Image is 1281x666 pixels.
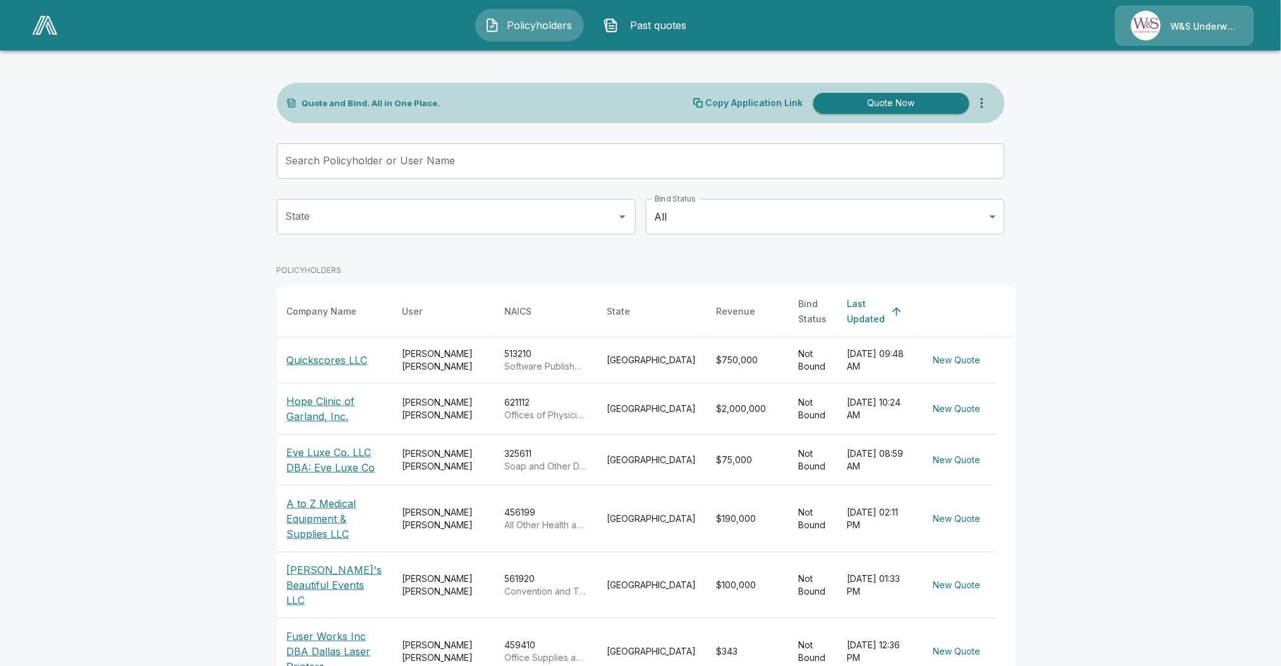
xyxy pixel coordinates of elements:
p: Eve Luxe Co. LLC DBA: Eve Luxe Co [287,445,382,475]
p: Offices of Physicians, Mental Health Specialists [505,409,587,421]
td: $75,000 [707,435,789,486]
div: NAICS [505,304,532,319]
button: New Quote [928,449,986,472]
div: All [646,199,1005,234]
div: User [403,304,423,319]
p: All Other Health and Personal Care Retailers [505,519,587,531]
td: Not Bound [789,435,837,486]
img: AA Logo [32,16,58,35]
a: Quote Now [808,93,969,114]
td: [GEOGRAPHIC_DATA] [597,384,707,435]
th: Bind Status [789,286,837,337]
p: A to Z Medical Equipment & Supplies LLC [287,496,382,542]
div: State [607,304,631,319]
p: Quote and Bind. All in One Place. [302,99,440,107]
div: Revenue [717,304,756,319]
p: Software Publishers [505,360,587,373]
div: 621112 [505,396,587,421]
button: New Quote [928,574,986,597]
p: POLICYHOLDERS [277,265,342,276]
span: Policyholders [505,18,574,33]
td: [DATE] 08:59 AM [837,435,918,486]
td: $100,000 [707,552,789,619]
td: $2,000,000 [707,384,789,435]
td: [DATE] 02:11 PM [837,486,918,552]
div: 459410 [505,639,587,664]
div: 561920 [505,572,587,598]
img: Past quotes Icon [604,18,619,33]
div: [PERSON_NAME] [PERSON_NAME] [403,506,485,531]
p: Office Supplies and Stationery Retailers [505,651,587,664]
p: Copy Application Link [706,99,803,107]
button: New Quote [928,507,986,531]
p: Soap and Other Detergent Manufacturing [505,460,587,473]
td: [GEOGRAPHIC_DATA] [597,435,707,486]
td: [GEOGRAPHIC_DATA] [597,552,707,619]
div: 513210 [505,348,587,373]
td: [DATE] 01:33 PM [837,552,918,619]
td: $190,000 [707,486,789,552]
label: Bind Status [655,193,696,204]
button: Quote Now [813,93,969,114]
div: 456199 [505,506,587,531]
button: more [969,90,995,116]
div: [PERSON_NAME] [PERSON_NAME] [403,348,485,373]
div: 325611 [505,447,587,473]
button: New Quote [928,640,986,663]
div: [PERSON_NAME] [PERSON_NAME] [403,396,485,421]
td: Not Bound [789,552,837,619]
button: New Quote [928,349,986,372]
td: [GEOGRAPHIC_DATA] [597,486,707,552]
td: $750,000 [707,337,789,384]
div: Last Updated [847,296,885,327]
span: Past quotes [624,18,693,33]
button: Open [614,208,631,226]
td: [DATE] 09:48 AM [837,337,918,384]
td: [GEOGRAPHIC_DATA] [597,337,707,384]
td: Not Bound [789,486,837,552]
td: [DATE] 10:24 AM [837,384,918,435]
div: Company Name [287,304,357,319]
button: New Quote [928,397,986,421]
p: Convention and Trade Show Organizers [505,585,587,598]
p: Quickscores LLC [287,353,368,368]
img: Policyholders Icon [485,18,500,33]
div: [PERSON_NAME] [PERSON_NAME] [403,639,485,664]
p: [PERSON_NAME]'s Beautiful Events LLC [287,562,382,608]
td: Not Bound [789,384,837,435]
div: [PERSON_NAME] [PERSON_NAME] [403,572,485,598]
button: Policyholders IconPolicyholders [475,9,584,42]
div: [PERSON_NAME] [PERSON_NAME] [403,447,485,473]
button: Past quotes IconPast quotes [594,9,703,42]
td: Not Bound [789,337,837,384]
p: Hope Clinic of Garland, Inc. [287,394,382,424]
